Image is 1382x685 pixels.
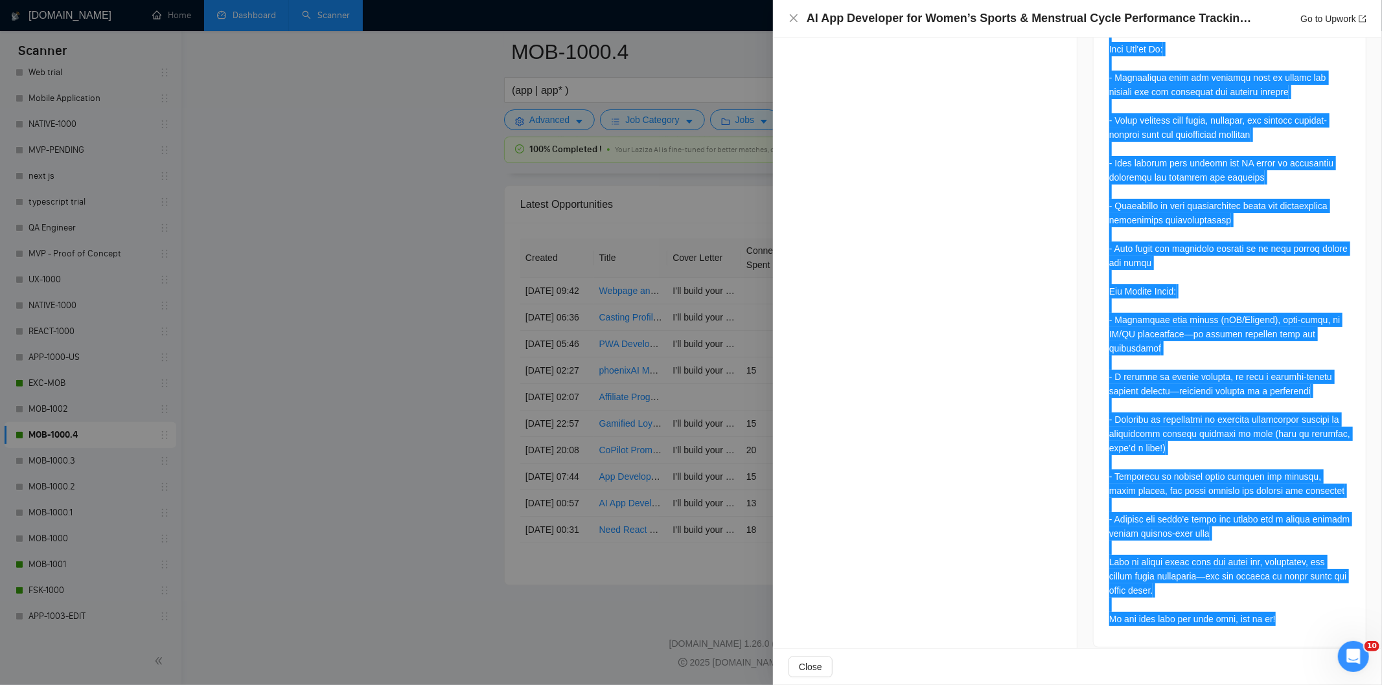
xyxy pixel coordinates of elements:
button: Close [789,657,833,677]
h4: AI App Developer for Women’s Sports & Menstrual Cycle Performance Tracking Startup [807,10,1254,27]
a: Go to Upworkexport [1300,14,1366,24]
span: close [789,13,799,23]
button: Close [789,13,799,24]
span: export [1359,15,1366,23]
span: 10 [1365,641,1379,651]
iframe: Intercom live chat [1338,641,1369,672]
span: Close [799,660,822,674]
